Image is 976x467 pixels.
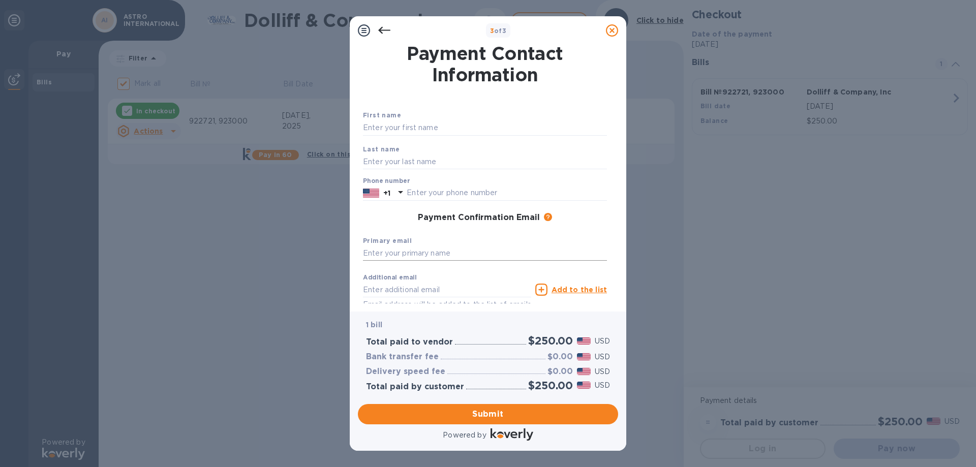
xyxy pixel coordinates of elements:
p: USD [595,336,610,347]
span: Submit [366,408,610,420]
img: USD [577,337,591,345]
h3: Delivery speed fee [366,367,445,377]
b: Primary email [363,237,412,244]
b: Last name [363,145,400,153]
p: Email address will be added to the list of emails [363,299,531,310]
h3: Total paid by customer [366,382,464,392]
img: Logo [491,428,533,441]
button: Submit [358,404,618,424]
input: Enter your primary name [363,246,607,261]
input: Enter your first name [363,120,607,136]
input: Enter additional email [363,282,531,297]
p: USD [595,380,610,391]
img: USD [577,368,591,375]
h3: $0.00 [547,352,573,362]
label: Additional email [363,275,417,281]
b: 1 bill [366,321,382,329]
b: First name [363,111,401,119]
h3: $0.00 [547,367,573,377]
u: Add to the list [552,286,607,294]
h2: $250.00 [528,334,573,347]
h3: Total paid to vendor [366,337,453,347]
p: USD [595,366,610,377]
input: Enter your phone number [407,185,607,201]
b: of 3 [490,27,507,35]
h1: Payment Contact Information [363,43,607,85]
img: US [363,188,379,199]
input: Enter your last name [363,154,607,169]
h2: $250.00 [528,379,573,392]
p: USD [595,352,610,362]
p: +1 [383,188,390,198]
span: 3 [490,27,494,35]
h3: Bank transfer fee [366,352,439,362]
h3: Payment Confirmation Email [418,213,540,223]
img: USD [577,353,591,360]
p: Powered by [443,430,486,441]
img: USD [577,382,591,389]
label: Phone number [363,178,410,184]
